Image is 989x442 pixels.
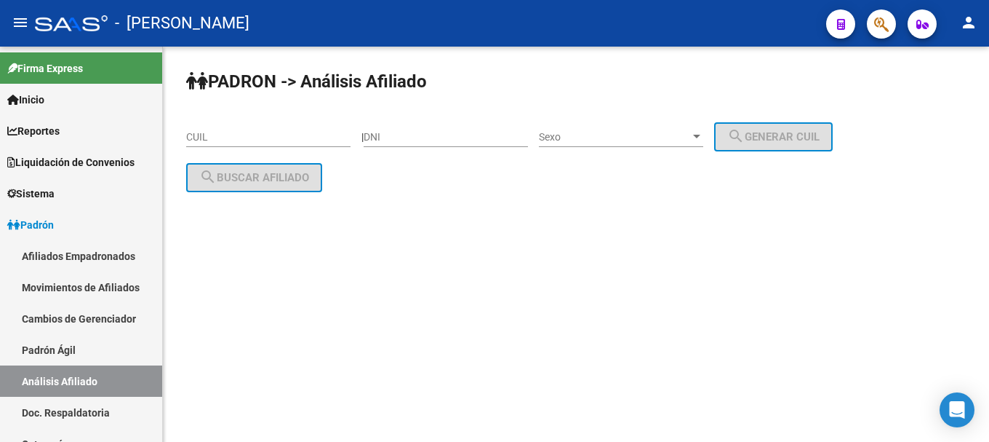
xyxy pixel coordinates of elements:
mat-icon: search [727,127,745,145]
div: Open Intercom Messenger [940,392,974,427]
mat-icon: person [960,14,977,31]
span: Padrón [7,217,54,233]
span: Firma Express [7,60,83,76]
strong: PADRON -> Análisis Afiliado [186,71,427,92]
span: Sexo [539,131,690,143]
span: Buscar afiliado [199,171,309,184]
span: Generar CUIL [727,130,820,143]
span: Liquidación de Convenios [7,154,135,170]
button: Buscar afiliado [186,163,322,192]
mat-icon: search [199,168,217,186]
button: Generar CUIL [714,122,833,151]
mat-icon: menu [12,14,29,31]
span: Reportes [7,123,60,139]
span: Inicio [7,92,44,108]
span: Sistema [7,186,55,202]
span: - [PERSON_NAME] [115,7,249,39]
div: | [361,131,844,143]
